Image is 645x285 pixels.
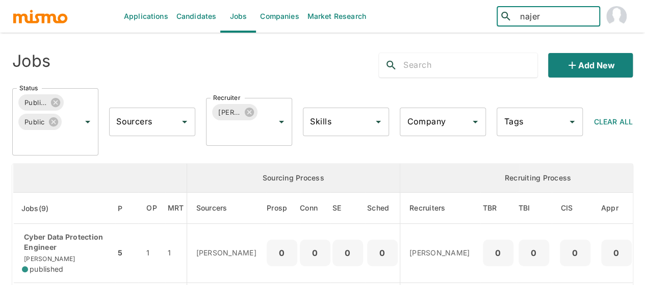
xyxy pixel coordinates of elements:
[30,264,63,274] span: published
[480,193,516,224] th: To Be Reviewed
[552,193,599,224] th: Client Interview Scheduled
[409,248,472,258] p: [PERSON_NAME]
[403,57,537,73] input: Search
[22,232,107,252] p: Cyber Data Protection Engineer
[271,246,293,260] p: 0
[196,248,259,258] p: [PERSON_NAME]
[12,9,68,24] img: logo
[118,202,136,215] span: P
[516,9,596,23] input: Candidate search
[400,193,480,224] th: Recruiters
[18,94,64,111] div: Published
[606,6,627,27] img: Maia Reyes
[138,193,165,224] th: Open Positions
[337,246,359,260] p: 0
[115,193,138,224] th: Priority
[18,97,53,109] span: Published
[371,246,394,260] p: 0
[213,93,240,102] label: Recruiter
[371,115,385,129] button: Open
[379,53,403,77] button: search
[605,246,628,260] p: 0
[212,104,257,120] div: [PERSON_NAME]
[267,193,300,224] th: Prospects
[468,115,482,129] button: Open
[81,115,95,129] button: Open
[365,193,400,224] th: Sched
[548,53,633,77] button: Add new
[115,224,138,283] td: 5
[300,193,330,224] th: Connections
[304,246,326,260] p: 0
[177,115,192,129] button: Open
[187,193,267,224] th: Sourcers
[274,115,289,129] button: Open
[212,107,247,118] span: [PERSON_NAME]
[165,193,187,224] th: Market Research Total
[330,193,365,224] th: Sent Emails
[187,164,400,193] th: Sourcing Process
[564,246,586,260] p: 0
[565,115,579,129] button: Open
[599,193,634,224] th: Approved
[19,84,38,92] label: Status
[18,114,62,130] div: Public
[516,193,552,224] th: To Be Interviewed
[18,116,51,128] span: Public
[22,255,75,263] span: [PERSON_NAME]
[21,202,62,215] span: Jobs(9)
[523,246,545,260] p: 0
[487,246,509,260] p: 0
[594,117,633,126] span: Clear All
[165,224,187,283] td: 1
[12,51,50,71] h4: Jobs
[138,224,165,283] td: 1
